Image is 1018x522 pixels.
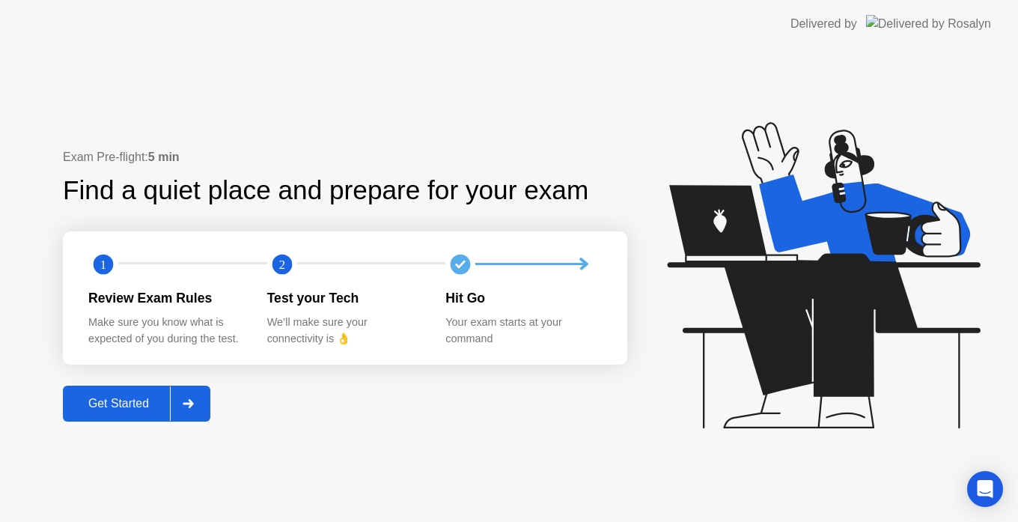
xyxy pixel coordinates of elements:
[445,315,600,347] div: Your exam starts at your command
[279,257,285,271] text: 2
[63,148,627,166] div: Exam Pre-flight:
[63,386,210,422] button: Get Started
[148,151,180,163] b: 5 min
[445,288,600,308] div: Hit Go
[967,471,1003,507] div: Open Intercom Messenger
[67,397,170,410] div: Get Started
[790,15,857,33] div: Delivered by
[88,315,243,347] div: Make sure you know what is expected of you during the test.
[63,171,591,210] div: Find a quiet place and prepare for your exam
[100,257,106,271] text: 1
[866,15,991,32] img: Delivered by Rosalyn
[267,288,422,308] div: Test your Tech
[88,288,243,308] div: Review Exam Rules
[267,315,422,347] div: We’ll make sure your connectivity is 👌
